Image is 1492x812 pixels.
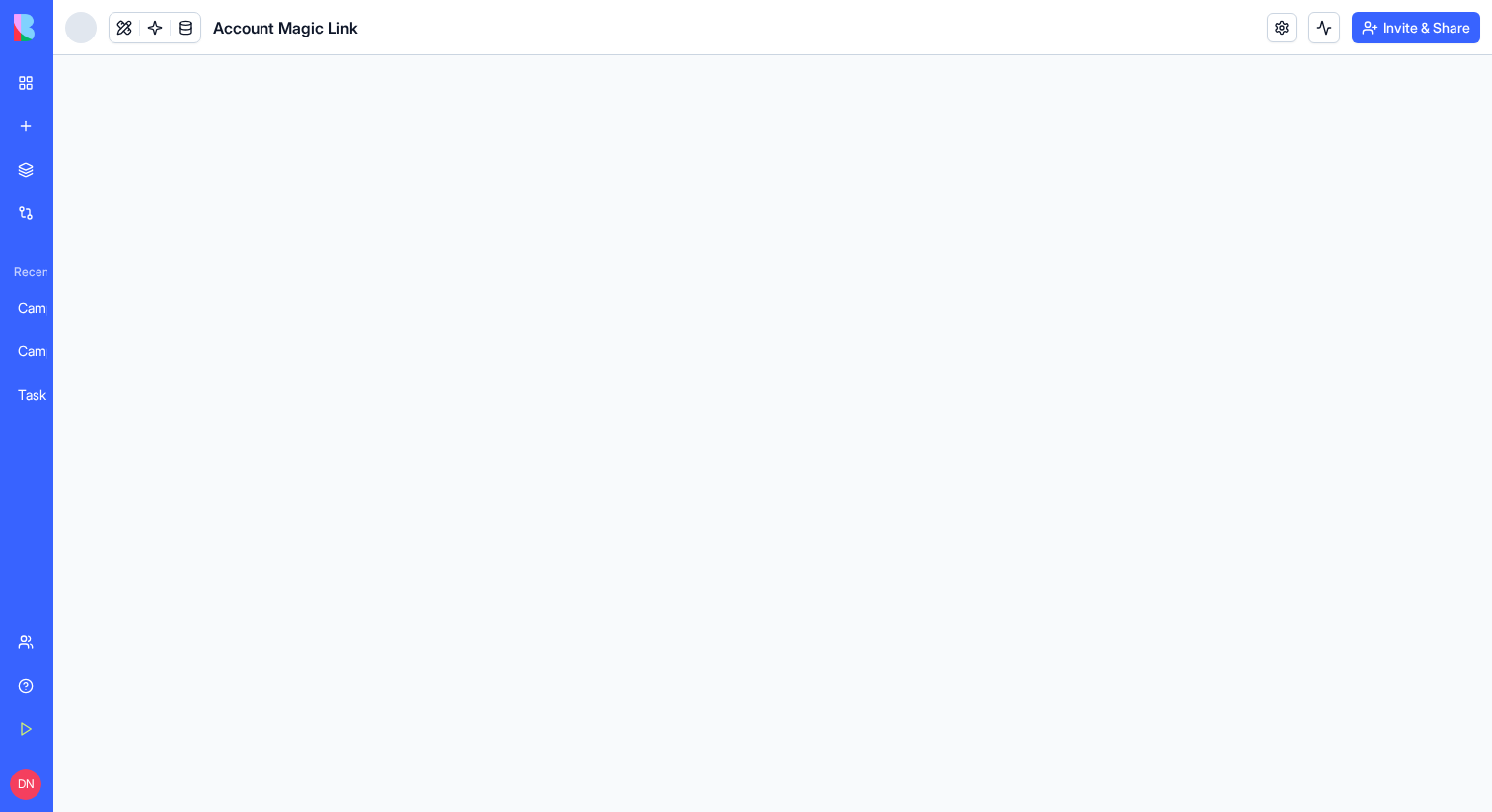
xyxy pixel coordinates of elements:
img: logo [14,14,136,41]
a: TaskMaster [6,375,85,414]
span: DN [10,769,41,800]
div: TaskMaster [18,385,73,405]
div: Campaign Command Center [18,341,73,361]
a: Campaign Command Center [6,332,85,371]
div: Campaign Command Center [18,298,73,318]
span: Recent [6,264,47,280]
a: Campaign Command Center [6,288,85,328]
button: Invite & Share [1352,12,1480,43]
span: Account Magic Link [213,16,358,39]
